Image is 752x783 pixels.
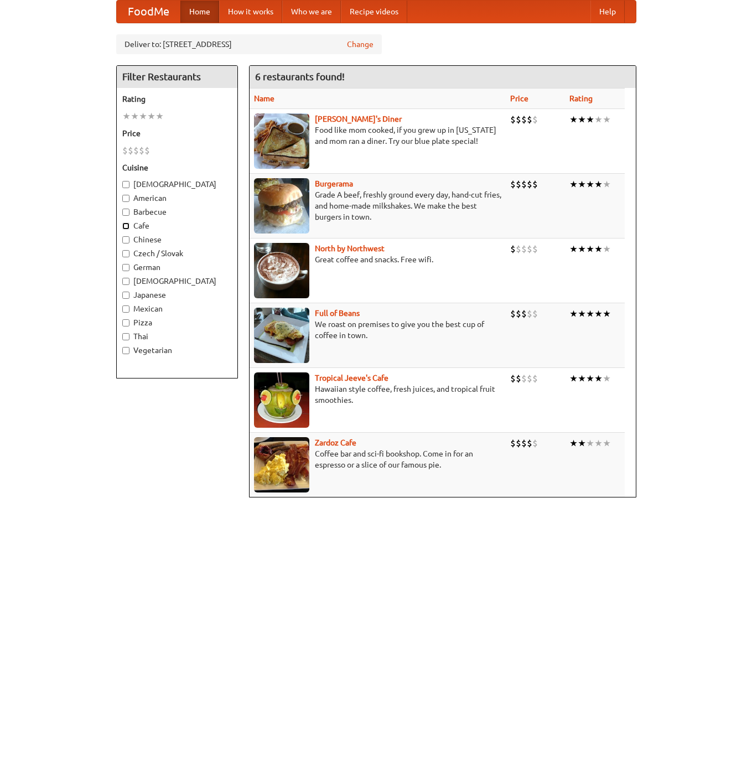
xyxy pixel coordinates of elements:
[532,372,538,385] li: $
[122,144,128,157] li: $
[516,437,521,449] li: $
[155,110,164,122] li: ★
[122,128,232,139] h5: Price
[510,372,516,385] li: $
[254,189,501,222] p: Grade A beef, freshly ground every day, hand-cut fries, and home-made milkshakes. We make the bes...
[521,243,527,255] li: $
[510,308,516,320] li: $
[122,94,232,105] h5: Rating
[315,179,353,188] a: Burgerama
[578,308,586,320] li: ★
[122,234,232,245] label: Chinese
[315,309,360,318] b: Full of Beans
[122,319,129,326] input: Pizza
[510,243,516,255] li: $
[532,437,538,449] li: $
[254,254,501,265] p: Great coffee and snacks. Free wifi.
[569,308,578,320] li: ★
[116,34,382,54] div: Deliver to: [STREET_ADDRESS]
[569,94,593,103] a: Rating
[254,308,309,363] img: beans.jpg
[578,178,586,190] li: ★
[254,372,309,428] img: jeeves.jpg
[180,1,219,23] a: Home
[603,308,611,320] li: ★
[527,437,532,449] li: $
[254,383,501,406] p: Hawaiian style coffee, fresh juices, and tropical fruit smoothies.
[254,319,501,341] p: We roast on premises to give you the best cup of coffee in town.
[578,113,586,126] li: ★
[122,222,129,230] input: Cafe
[315,244,385,253] a: North by Northwest
[122,193,232,204] label: American
[254,437,309,492] img: zardoz.jpg
[254,178,309,234] img: burgerama.jpg
[603,372,611,385] li: ★
[315,374,388,382] a: Tropical Jeeve's Cafe
[315,115,402,123] a: [PERSON_NAME]'s Diner
[341,1,407,23] a: Recipe videos
[131,110,139,122] li: ★
[122,181,129,188] input: [DEMOGRAPHIC_DATA]
[532,178,538,190] li: $
[122,278,129,285] input: [DEMOGRAPHIC_DATA]
[254,94,274,103] a: Name
[139,144,144,157] li: $
[586,243,594,255] li: ★
[128,144,133,157] li: $
[144,144,150,157] li: $
[594,178,603,190] li: ★
[122,292,129,299] input: Japanese
[122,305,129,313] input: Mexican
[254,448,501,470] p: Coffee bar and sci-fi bookshop. Come in for an espresso or a slice of our famous pie.
[117,1,180,23] a: FoodMe
[122,289,232,300] label: Japanese
[122,303,232,314] label: Mexican
[122,236,129,243] input: Chinese
[569,113,578,126] li: ★
[122,209,129,216] input: Barbecue
[594,113,603,126] li: ★
[122,162,232,173] h5: Cuisine
[122,345,232,356] label: Vegetarian
[569,437,578,449] li: ★
[521,113,527,126] li: $
[594,372,603,385] li: ★
[122,264,129,271] input: German
[594,437,603,449] li: ★
[527,178,532,190] li: $
[516,372,521,385] li: $
[578,243,586,255] li: ★
[569,372,578,385] li: ★
[254,113,309,169] img: sallys.jpg
[510,94,528,103] a: Price
[122,317,232,328] label: Pizza
[586,372,594,385] li: ★
[603,437,611,449] li: ★
[510,437,516,449] li: $
[532,308,538,320] li: $
[139,110,147,122] li: ★
[122,195,129,202] input: American
[527,243,532,255] li: $
[122,248,232,259] label: Czech / Slovak
[219,1,282,23] a: How it works
[586,437,594,449] li: ★
[122,276,232,287] label: [DEMOGRAPHIC_DATA]
[347,39,374,50] a: Change
[527,372,532,385] li: $
[521,437,527,449] li: $
[315,438,356,447] a: Zardoz Cafe
[282,1,341,23] a: Who we are
[117,66,237,88] h4: Filter Restaurants
[122,250,129,257] input: Czech / Slovak
[122,333,129,340] input: Thai
[122,179,232,190] label: [DEMOGRAPHIC_DATA]
[590,1,625,23] a: Help
[586,308,594,320] li: ★
[122,262,232,273] label: German
[147,110,155,122] li: ★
